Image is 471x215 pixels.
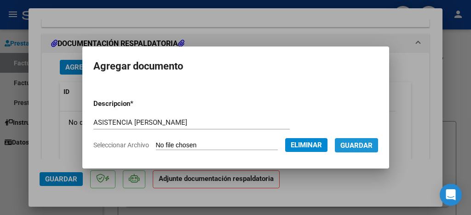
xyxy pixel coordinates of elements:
[285,138,327,152] button: Eliminar
[340,141,373,150] span: Guardar
[335,138,378,152] button: Guardar
[93,141,149,149] span: Seleccionar Archivo
[93,58,378,75] h2: Agregar documento
[93,99,179,109] p: Descripcion
[440,184,462,206] div: Open Intercom Messenger
[291,141,322,149] span: Eliminar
